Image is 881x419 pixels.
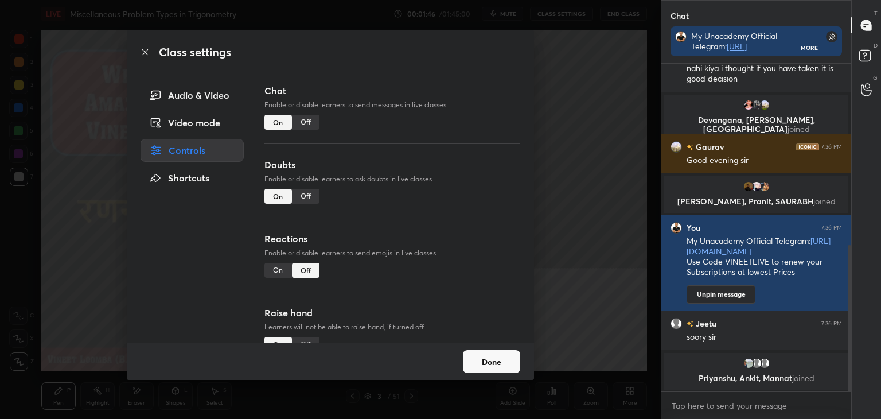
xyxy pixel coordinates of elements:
img: 8c3394695ca5443bbb77aa0a99452d50.jpg [743,358,754,369]
span: joined [788,123,810,134]
h2: Class settings [159,44,231,61]
span: joined [813,196,836,207]
h6: Jeetu [693,317,716,329]
span: joined [792,373,814,383]
p: T [874,9,878,18]
img: 6a13bc1e712840b392d67582d9863001.jpg [751,99,762,111]
p: Enable or disable learners to send messages in live classes [264,100,520,110]
img: fe4b8a03a1bf418596e07c738c76a6a1.jpg [675,31,687,42]
div: Video mode [141,111,244,134]
img: iconic-dark.1390631f.png [796,143,819,150]
div: Controls [141,139,244,162]
img: fe4b8a03a1bf418596e07c738c76a6a1.jpg [671,222,682,234]
div: 7:36 PM [821,224,842,231]
p: Chat [661,1,698,31]
div: On [264,263,292,278]
h3: Chat [264,84,520,98]
img: default.png [759,358,770,369]
img: no-rating-badge.077c3623.svg [687,144,693,150]
div: Audio & Video [141,84,244,107]
div: My Unacademy Official Telegram: Use Code VINEETLIVE to renew your Subscriptions at lowest Prices [691,31,801,52]
p: D [874,41,878,50]
div: soory sir [687,332,842,343]
div: Good evening sir [687,155,842,166]
img: 21ef33da3af94fb985818b480c5a7cdc.jpg [743,99,754,111]
div: 7:36 PM [821,143,842,150]
div: Off [292,337,319,352]
div: Off [292,115,319,130]
img: default.png [751,358,762,369]
img: 301e4d02518e4c61b2f3781a3f9b605c.jpg [759,181,770,192]
img: 17aa1b2fb7a44626b6308f8db481b117.jpg [759,99,770,111]
div: On [264,189,292,204]
h6: You [687,223,700,233]
img: f8131a75bc8b46cab450e01908b11d60.jpg [743,181,754,192]
a: [URL][DOMAIN_NAME] [691,41,756,62]
button: Unpin message [687,285,755,304]
img: default.png [671,318,682,329]
h3: Raise hand [264,306,520,320]
div: My Unacademy Official Telegram: Use Code VINEETLIVE to renew your Subscriptions at lowest Prices [687,236,842,278]
h3: Doubts [264,158,520,172]
div: mereko ye puchna tha ki aapne pnc suru karne se phele ek bar syllabus puru kyu nahi kiya i though... [687,42,842,85]
img: f05f0fd0a31a44ef8454865d04bd3f45.jpg [751,181,762,192]
h6: Gaurav [693,141,724,153]
img: no-rating-badge.077c3623.svg [687,321,693,327]
div: On [264,115,292,130]
div: grid [661,64,851,392]
div: On [264,337,292,352]
p: Devangana, [PERSON_NAME], [GEOGRAPHIC_DATA] [671,115,841,134]
p: [PERSON_NAME], Pranit, SAURABH [671,197,841,206]
img: 17aa1b2fb7a44626b6308f8db481b117.jpg [671,141,682,153]
div: 7:36 PM [821,320,842,327]
p: G [873,73,878,82]
button: Done [463,350,520,373]
p: Learners will not be able to raise hand, if turned off [264,322,520,332]
h3: Reactions [264,232,520,246]
p: Priyanshu, Ankit, Mannat [671,374,841,383]
p: Enable or disable learners to ask doubts in live classes [264,174,520,184]
div: Off [292,263,319,278]
div: Shortcuts [141,166,244,189]
a: [URL][DOMAIN_NAME] [687,235,831,257]
p: Enable or disable learners to send emojis in live classes [264,248,520,258]
div: More [801,44,818,52]
div: Off [292,189,319,204]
